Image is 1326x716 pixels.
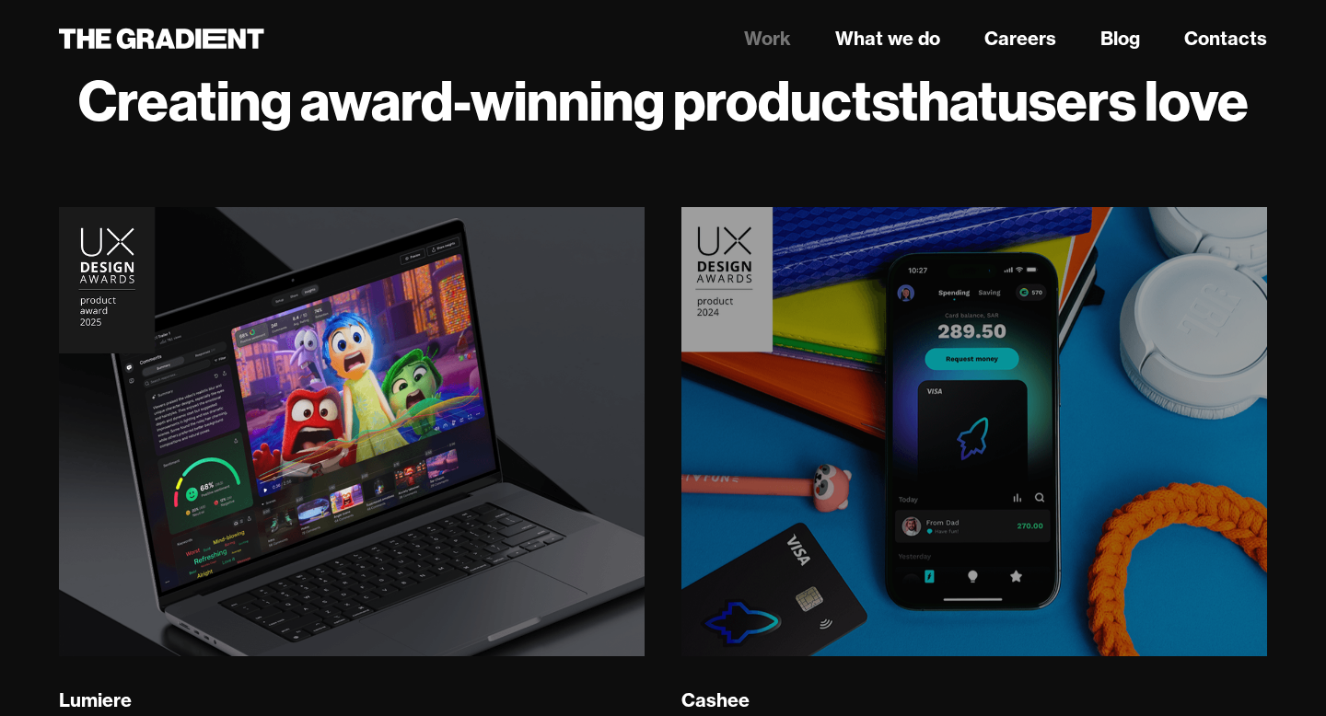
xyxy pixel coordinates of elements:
div: Lumiere [59,688,132,712]
strong: that [899,65,997,135]
a: Careers [984,25,1056,52]
a: Work [744,25,791,52]
div: Cashee [681,688,750,712]
a: Blog [1100,25,1140,52]
a: Contacts [1184,25,1267,52]
a: What we do [835,25,940,52]
h1: Creating award-winning products users love [59,67,1267,133]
